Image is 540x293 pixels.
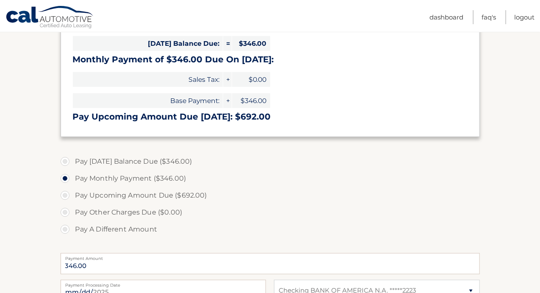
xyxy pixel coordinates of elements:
span: $346.00 [232,36,270,51]
label: Pay A Different Amount [61,221,480,238]
span: Sales Tax: [73,72,223,87]
input: Payment Amount [61,253,480,274]
span: [DATE] Balance Due: [73,36,223,51]
span: = [223,36,232,51]
label: Pay Monthly Payment ($346.00) [61,170,480,187]
a: FAQ's [482,10,496,24]
label: Pay Upcoming Amount Due ($692.00) [61,187,480,204]
label: Pay [DATE] Balance Due ($346.00) [61,153,480,170]
a: Cal Automotive [6,6,94,30]
h3: Pay Upcoming Amount Due [DATE]: $692.00 [73,112,468,122]
span: Base Payment: [73,93,223,108]
span: $0.00 [232,72,270,87]
label: Payment Processing Date [61,280,266,287]
span: $346.00 [232,93,270,108]
a: Logout [514,10,534,24]
a: Dashboard [429,10,463,24]
label: Pay Other Charges Due ($0.00) [61,204,480,221]
label: Payment Amount [61,253,480,260]
span: + [223,72,232,87]
h3: Monthly Payment of $346.00 Due On [DATE]: [73,54,468,65]
span: + [223,93,232,108]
